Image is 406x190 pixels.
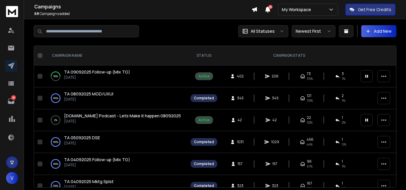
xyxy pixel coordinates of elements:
span: 1 % [342,76,345,81]
a: 39 [5,95,17,107]
span: 345 [272,96,279,101]
p: [DATE] [64,163,130,167]
span: 1 % [342,164,345,169]
button: Get Free Credits [345,4,395,16]
span: 61 % [307,164,313,169]
img: logo [6,6,18,17]
th: CAMPAIGN STATS [221,46,357,65]
td: 2%[DOMAIN_NAME] Podcast - Lets Make it happen 08092025[DATE] [45,109,187,131]
span: 1 [342,181,343,186]
p: 100 % [53,95,58,101]
p: [DATE] [64,119,181,124]
span: 167 [307,181,312,186]
a: TA 05092025 DSE [64,135,100,141]
p: 100 % [53,161,58,167]
span: 52 % [307,120,313,125]
span: 73 [307,71,311,76]
span: 22 [307,115,311,120]
h1: Campaigns [34,3,252,10]
p: Campaigns added [34,11,252,16]
span: 1 [342,159,343,164]
td: 100%TA 04092025 Follow-up (Mix TG)[DATE] [45,153,187,175]
span: 2 [342,93,344,98]
a: [DOMAIN_NAME] Podcast - Lets Make it happen 08092025 [64,113,181,119]
span: 2 % [342,120,346,125]
p: [DATE] [64,97,113,102]
span: 1 [342,115,343,120]
span: 456 [307,137,313,142]
span: 68 [34,11,39,16]
span: 1 % [342,98,345,103]
span: 121 [307,93,311,98]
p: All Statuses [251,28,275,34]
p: [DATE] [64,185,114,189]
th: CAMPAIGN NAME [45,46,187,65]
div: Active [198,74,210,79]
span: 157 [237,161,243,166]
span: 35 % [307,76,313,81]
p: My Workspace [282,7,313,13]
span: 1031 [237,140,244,144]
div: Completed [194,140,214,144]
span: 323 [237,183,243,188]
p: [DATE] [64,75,130,80]
a: TA 04092025 Mktg Splst [64,179,114,185]
span: 206 [272,74,279,79]
a: TA 09092025 Follow-up (Mix TG) [64,69,130,75]
button: V [6,172,18,184]
span: 157 [272,161,278,166]
p: 50 % [53,73,58,79]
button: Add New [361,25,396,37]
p: 2 % [54,117,57,123]
span: 1029 [271,140,279,144]
span: 44 % [307,142,313,147]
p: 39 [11,95,16,100]
div: Completed [194,161,214,166]
td: 100%TA 05092025 DSE[DATE] [45,131,187,153]
div: Completed [194,183,214,188]
p: 100 % [53,183,58,189]
a: TA 08092025 MGD/UXUI [64,91,113,97]
th: STATUS [187,46,221,65]
span: 96 [307,159,312,164]
a: TA 04092025 Follow-up (Mix TG) [64,157,130,163]
p: [DATE] [64,141,100,146]
span: 1 [342,137,343,142]
span: 42 [237,118,243,122]
button: Newest First [292,25,335,37]
span: 402 [237,74,244,79]
span: 3 [342,71,344,76]
span: 42 [272,118,278,122]
td: 50%TA 09092025 Follow-up (Mix TG)[DATE] [45,65,187,87]
span: 323 [272,183,278,188]
div: Completed [194,96,214,101]
span: 0 % [342,142,346,147]
span: 345 [237,96,244,101]
p: Get Free Credits [358,7,391,13]
span: 35 % [307,98,313,103]
td: 100%TA 08092025 MGD/UXUI[DATE] [45,87,187,109]
div: Active [198,118,210,122]
p: 100 % [53,139,58,145]
span: 50 [268,5,273,9]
